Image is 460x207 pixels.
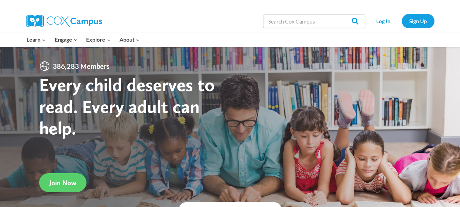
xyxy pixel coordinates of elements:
span: Explore [86,35,111,44]
a: Sign Up [402,14,434,28]
a: Join Now [39,173,86,192]
a: Log In [369,14,398,28]
nav: Primary Navigation [22,32,144,47]
span: Engage [55,35,78,44]
input: Search Cox Campus [263,14,365,28]
span: About [120,35,140,44]
span: Join Now [49,179,76,187]
img: Cox Campus [26,15,102,27]
strong: Every child deserves to read. Every adult can help. [39,74,215,139]
span: Learn [27,35,46,44]
nav: Secondary Navigation [369,14,434,28]
span: 386,283 Members [50,61,112,72]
